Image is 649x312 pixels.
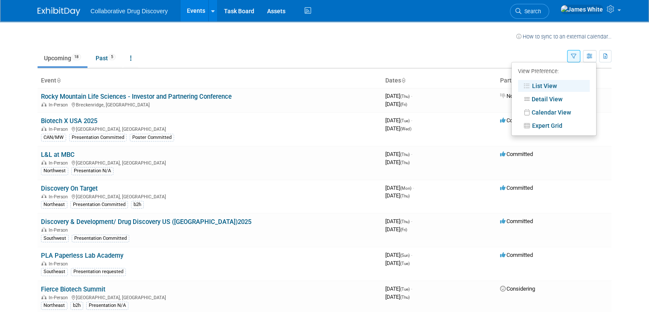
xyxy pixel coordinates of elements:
[413,185,414,191] span: -
[411,117,412,124] span: -
[41,201,67,209] div: Northeast
[400,94,410,99] span: (Thu)
[518,80,590,92] a: List View
[56,77,61,84] a: Sort by Event Name
[400,295,410,300] span: (Thu)
[385,125,411,132] span: [DATE]
[400,253,410,258] span: (Sun)
[49,160,70,166] span: In-Person
[385,286,412,292] span: [DATE]
[385,151,412,157] span: [DATE]
[49,127,70,132] span: In-Person
[71,268,126,276] div: Presentation requested
[500,286,535,292] span: Considering
[385,218,412,224] span: [DATE]
[500,151,533,157] span: Committed
[385,93,412,99] span: [DATE]
[401,77,405,84] a: Sort by Start Date
[41,117,97,125] a: Biotech X USA 2025
[385,101,407,107] span: [DATE]
[72,235,129,242] div: Presentation Committed
[41,295,47,299] img: In-Person Event
[497,74,611,88] th: Participation
[41,127,47,131] img: In-Person Event
[500,252,533,258] span: Committed
[400,127,411,131] span: (Wed)
[90,8,168,15] span: Collaborative Drug Discovery
[130,134,174,141] div: Poster Committed
[385,294,410,300] span: [DATE]
[385,192,410,199] span: [DATE]
[560,5,603,14] img: James White
[500,93,530,99] span: Not Going
[71,167,114,175] div: Presentation N/A
[41,151,75,159] a: L&L at MBC
[41,227,47,232] img: In-Person Event
[41,252,123,259] a: PLA Paperless Lab Academy
[41,193,378,200] div: [GEOGRAPHIC_DATA], [GEOGRAPHIC_DATA]
[516,33,611,40] a: How to sync to an external calendar...
[400,194,410,198] span: (Thu)
[41,302,67,309] div: Northeast
[385,260,410,266] span: [DATE]
[41,218,251,226] a: Discovery & Development/ Drug Discovery US ([GEOGRAPHIC_DATA])2025
[385,226,407,233] span: [DATE]
[108,54,116,60] span: 5
[385,252,412,258] span: [DATE]
[41,235,69,242] div: Southwest
[41,268,68,276] div: Southeast
[86,302,128,309] div: Presentation N/A
[385,185,414,191] span: [DATE]
[49,102,70,108] span: In-Person
[500,218,533,224] span: Committed
[72,54,81,60] span: 18
[400,287,410,291] span: (Tue)
[41,294,378,300] div: [GEOGRAPHIC_DATA], [GEOGRAPHIC_DATA]
[41,160,47,165] img: In-Person Event
[131,201,144,209] div: b2h
[518,106,590,118] a: Calendar View
[510,4,549,19] a: Search
[521,8,541,15] span: Search
[400,160,410,165] span: (Thu)
[41,286,105,293] a: Fierce Biotech Summit
[385,117,412,124] span: [DATE]
[400,219,410,224] span: (Thu)
[89,50,122,66] a: Past5
[38,7,80,16] img: ExhibitDay
[500,185,533,191] span: Committed
[41,102,47,106] img: In-Person Event
[518,65,590,79] div: View Preference:
[41,125,378,132] div: [GEOGRAPHIC_DATA], [GEOGRAPHIC_DATA]
[49,227,70,233] span: In-Person
[49,194,70,200] span: In-Person
[400,186,411,191] span: (Mon)
[400,118,410,123] span: (Tue)
[70,201,128,209] div: Presentation Committed
[400,261,410,266] span: (Tue)
[41,159,378,166] div: [GEOGRAPHIC_DATA], [GEOGRAPHIC_DATA]
[41,134,66,141] div: CAN/MW
[38,74,382,88] th: Event
[41,167,68,175] div: Northwest
[49,295,70,300] span: In-Person
[41,101,378,108] div: Breckenridge, [GEOGRAPHIC_DATA]
[41,185,98,192] a: Discovery On Target
[70,302,83,309] div: b2h
[38,50,87,66] a: Upcoming18
[518,120,590,132] a: Expert Grid
[411,93,412,99] span: -
[385,159,410,165] span: [DATE]
[400,152,410,157] span: (Thu)
[69,134,127,141] div: Presentation Committed
[411,286,412,292] span: -
[411,218,412,224] span: -
[49,261,70,267] span: In-Person
[518,93,590,105] a: Detail View
[500,117,533,124] span: Committed
[400,227,407,232] span: (Fri)
[41,261,47,265] img: In-Person Event
[411,151,412,157] span: -
[411,252,412,258] span: -
[41,93,232,100] a: Rocky Mountain Life Sciences - Investor and Partnering Conference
